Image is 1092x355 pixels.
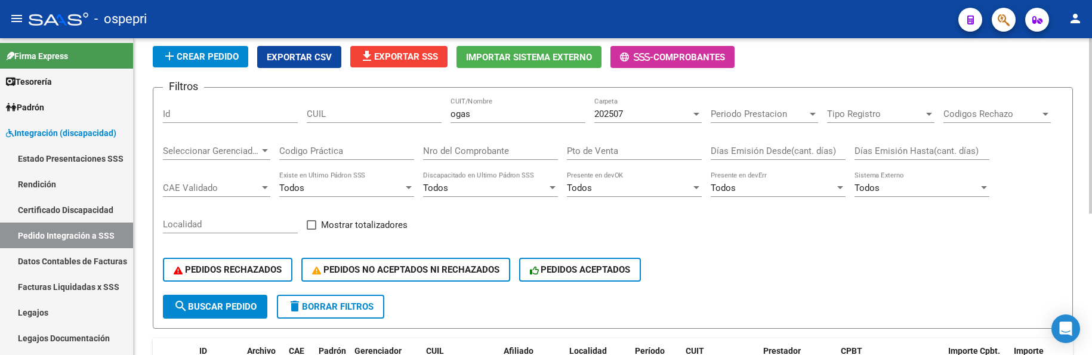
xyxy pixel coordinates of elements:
[174,299,188,313] mat-icon: search
[594,109,623,119] span: 202507
[653,52,725,63] span: Comprobantes
[423,183,448,193] span: Todos
[312,264,499,275] span: PEDIDOS NO ACEPTADOS NI RECHAZADOS
[163,183,260,193] span: CAE Validado
[567,183,592,193] span: Todos
[6,101,44,114] span: Padrón
[321,218,408,232] span: Mostrar totalizadores
[6,50,68,63] span: Firma Express
[827,109,924,119] span: Tipo Registro
[162,49,177,63] mat-icon: add
[466,52,592,63] span: Importar Sistema Externo
[288,299,302,313] mat-icon: delete
[610,46,735,68] button: -Comprobantes
[519,258,641,282] button: PEDIDOS ACEPTADOS
[257,46,341,68] button: Exportar CSV
[163,78,204,95] h3: Filtros
[267,52,332,63] span: Exportar CSV
[301,258,510,282] button: PEDIDOS NO ACEPTADOS NI RECHAZADOS
[288,301,374,312] span: Borrar Filtros
[350,46,448,67] button: Exportar SSS
[6,126,116,140] span: Integración (discapacidad)
[360,49,374,63] mat-icon: file_download
[153,46,248,67] button: Crear Pedido
[10,11,24,26] mat-icon: menu
[360,51,438,62] span: Exportar SSS
[711,183,736,193] span: Todos
[277,295,384,319] button: Borrar Filtros
[174,301,257,312] span: Buscar Pedido
[456,46,601,68] button: Importar Sistema Externo
[855,183,880,193] span: Todos
[1051,314,1080,343] div: Open Intercom Messenger
[163,295,267,319] button: Buscar Pedido
[174,264,282,275] span: PEDIDOS RECHAZADOS
[279,183,304,193] span: Todos
[530,264,631,275] span: PEDIDOS ACEPTADOS
[1068,11,1082,26] mat-icon: person
[620,52,653,63] span: -
[6,75,52,88] span: Tesorería
[94,6,147,32] span: - ospepri
[943,109,1040,119] span: Codigos Rechazo
[163,146,260,156] span: Seleccionar Gerenciador
[711,109,807,119] span: Periodo Prestacion
[162,51,239,62] span: Crear Pedido
[163,258,292,282] button: PEDIDOS RECHAZADOS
